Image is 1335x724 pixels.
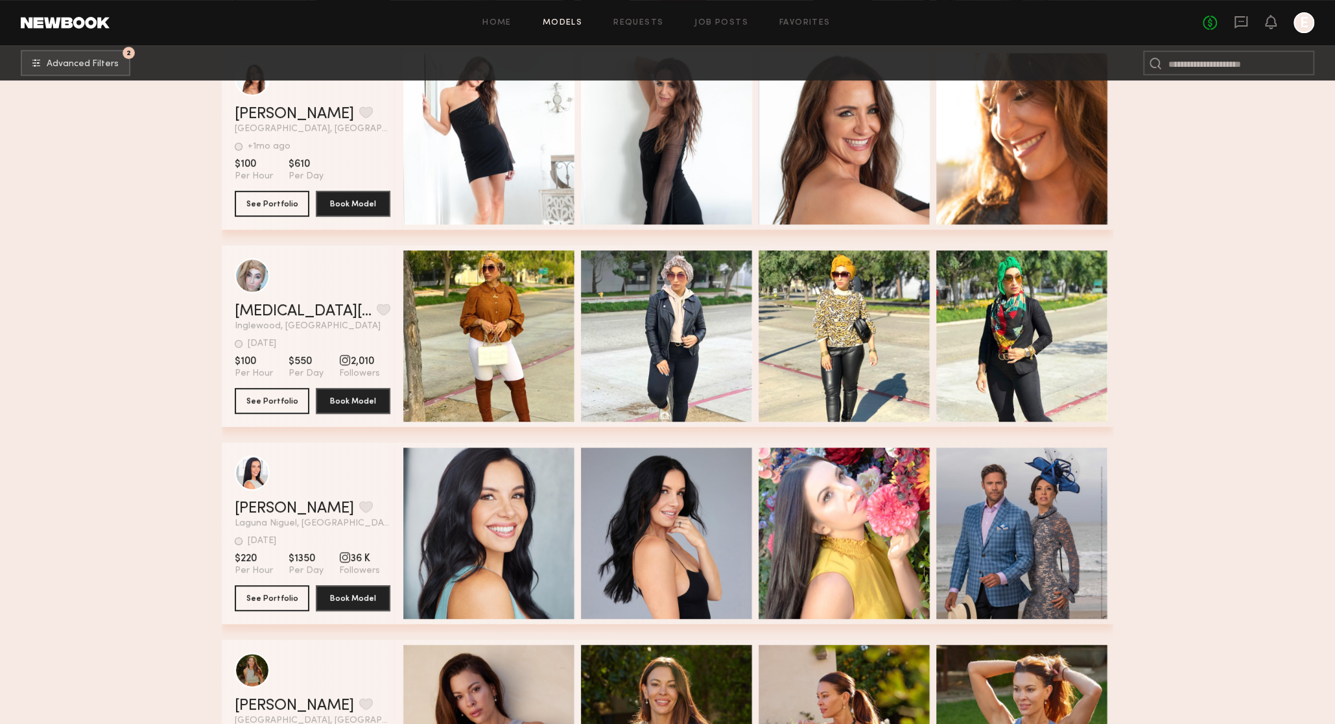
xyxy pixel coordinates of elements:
[235,698,354,714] a: [PERSON_NAME]
[339,565,380,577] span: Followers
[126,50,131,56] span: 2
[997,529,1074,540] span: Quick Preview
[289,368,324,380] span: Per Day
[235,322,390,331] span: Inglewood, [GEOGRAPHIC_DATA]
[339,368,380,380] span: Followers
[613,19,663,27] a: Requests
[289,158,324,171] span: $610
[235,368,273,380] span: Per Hour
[464,134,541,146] span: Quick Preview
[235,191,309,217] button: See Portfolio
[235,519,390,528] span: Laguna Niguel, [GEOGRAPHIC_DATA]
[235,171,273,182] span: Per Hour
[339,552,380,565] span: 36 K
[482,19,512,27] a: Home
[289,552,324,565] span: $1350
[316,585,390,611] button: Book Model
[21,50,130,76] button: 2Advanced Filters
[235,585,309,611] button: See Portfolio
[641,529,719,540] span: Quick Preview
[316,191,390,217] button: Book Model
[641,134,719,146] span: Quick Preview
[248,339,276,348] div: [DATE]
[779,19,831,27] a: Favorites
[235,388,309,414] button: See Portfolio
[235,304,372,319] a: [MEDICAL_DATA][PERSON_NAME]
[235,501,354,516] a: [PERSON_NAME]
[316,388,390,414] button: Book Model
[641,332,719,343] span: Quick Preview
[1294,12,1314,33] a: E
[47,60,119,69] span: Advanced Filters
[339,355,380,368] span: 2,010
[819,332,897,343] span: Quick Preview
[248,537,276,546] div: [DATE]
[289,355,324,368] span: $550
[997,332,1074,343] span: Quick Preview
[289,565,324,577] span: Per Day
[997,134,1074,146] span: Quick Preview
[464,332,541,343] span: Quick Preview
[235,158,273,171] span: $100
[819,134,897,146] span: Quick Preview
[819,529,897,540] span: Quick Preview
[289,171,324,182] span: Per Day
[235,355,273,368] span: $100
[464,529,541,540] span: Quick Preview
[235,125,390,134] span: [GEOGRAPHIC_DATA], [GEOGRAPHIC_DATA]
[694,19,748,27] a: Job Posts
[235,552,273,565] span: $220
[248,142,290,151] div: +1mo ago
[235,565,273,577] span: Per Hour
[543,19,582,27] a: Models
[235,106,354,122] a: [PERSON_NAME]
